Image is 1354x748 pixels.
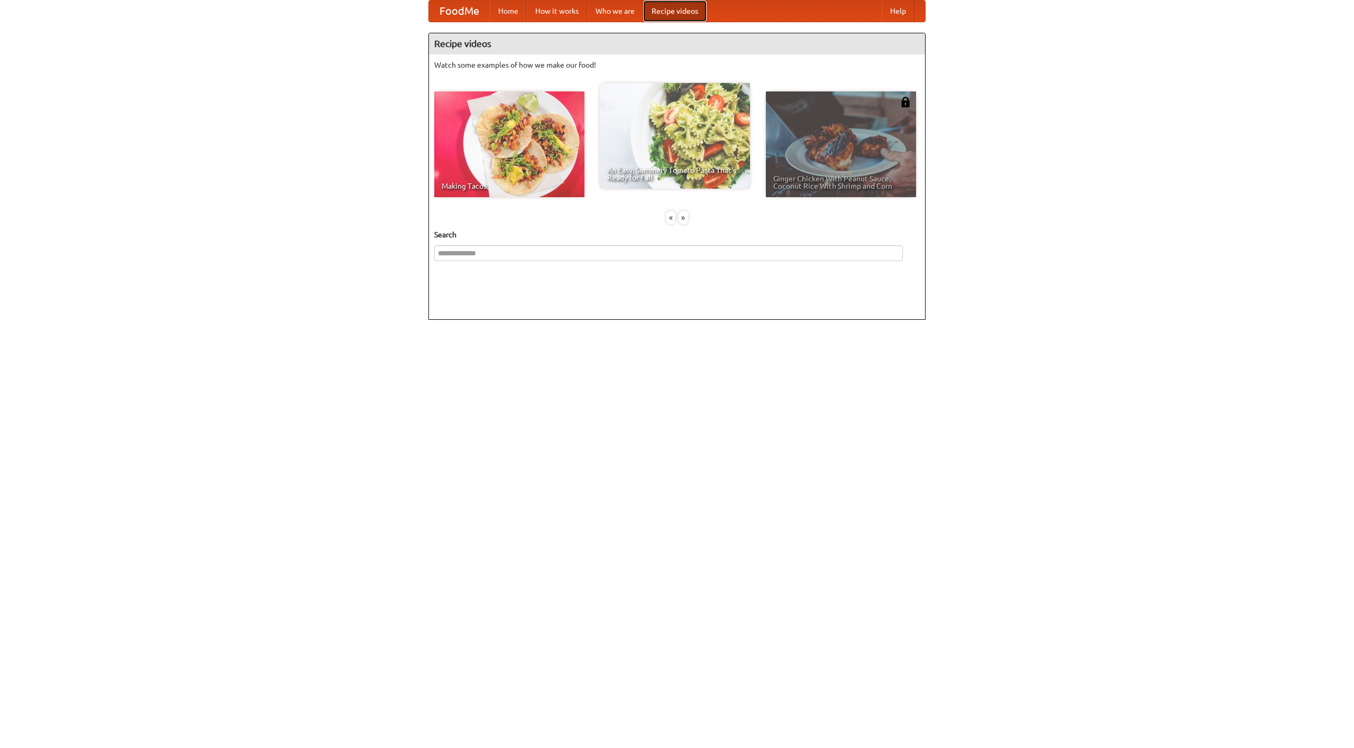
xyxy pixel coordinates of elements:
h4: Recipe videos [429,33,925,54]
a: How it works [527,1,587,22]
h5: Search [434,229,920,240]
span: Making Tacos [442,182,577,190]
a: Recipe videos [643,1,707,22]
a: An Easy, Summery Tomato Pasta That's Ready for Fall [600,83,750,189]
span: An Easy, Summery Tomato Pasta That's Ready for Fall [607,167,743,181]
div: « [666,211,675,224]
a: Making Tacos [434,91,584,197]
a: Who we are [587,1,643,22]
a: Home [490,1,527,22]
a: Help [882,1,914,22]
p: Watch some examples of how we make our food! [434,60,920,70]
img: 483408.png [900,97,911,107]
div: » [679,211,688,224]
a: FoodMe [429,1,490,22]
